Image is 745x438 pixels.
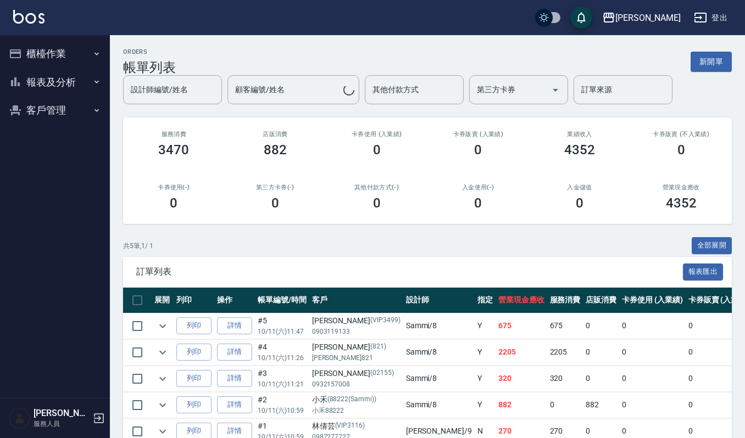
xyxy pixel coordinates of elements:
[643,184,719,191] h2: 營業現金應收
[692,237,732,254] button: 全部展開
[339,131,414,138] h2: 卡券使用 (入業績)
[255,313,309,339] td: #5
[373,142,381,158] h3: 0
[403,313,475,339] td: Sammi /8
[312,368,401,379] div: [PERSON_NAME]
[13,10,45,24] img: Logo
[583,366,619,391] td: 0
[312,315,401,327] div: [PERSON_NAME]
[136,131,212,138] h3: 服務消費
[370,315,401,327] p: (VIP3499)
[217,396,252,413] a: 詳情
[547,313,583,339] td: 675
[335,420,365,432] p: (VIP3116)
[570,7,592,29] button: save
[619,339,686,365] td: 0
[690,8,732,28] button: 登出
[312,327,401,336] p: 0903119133
[547,366,583,391] td: 320
[176,344,212,361] button: 列印
[123,48,176,55] h2: ORDERS
[152,288,174,313] th: 展開
[619,392,686,418] td: 0
[34,408,90,419] h5: [PERSON_NAME]
[123,241,153,251] p: 共 5 筆, 1 / 1
[496,392,547,418] td: 882
[583,339,619,365] td: 0
[136,266,683,277] span: 訂單列表
[441,184,516,191] h2: 入金使用(-)
[258,379,307,389] p: 10/11 (六) 11:21
[691,52,732,72] button: 新開單
[4,40,105,68] button: 櫃檯作業
[255,339,309,365] td: #4
[312,379,401,389] p: 0932157008
[619,288,686,313] th: 卡券使用 (入業績)
[170,195,177,211] h3: 0
[339,184,414,191] h2: 其他付款方式(-)
[255,288,309,313] th: 帳單編號/時間
[598,7,685,29] button: [PERSON_NAME]
[441,131,516,138] h2: 卡券販賣 (入業績)
[564,142,595,158] h3: 4352
[255,366,309,391] td: #3
[542,184,618,191] h2: 入金儲值
[403,339,475,365] td: Sammi /8
[683,263,724,280] button: 報表匯出
[258,353,307,363] p: 10/11 (六) 11:26
[496,313,547,339] td: 675
[475,392,496,418] td: Y
[615,11,681,25] div: [PERSON_NAME]
[691,56,732,66] a: 新開單
[547,81,564,99] button: Open
[312,420,401,432] div: 林倩芸
[547,392,583,418] td: 0
[34,419,90,429] p: 服務人員
[154,344,171,361] button: expand row
[583,392,619,418] td: 882
[255,392,309,418] td: #2
[496,288,547,313] th: 營業現金應收
[666,195,697,211] h3: 4352
[583,288,619,313] th: 店販消費
[154,397,171,413] button: expand row
[258,327,307,336] p: 10/11 (六) 11:47
[327,394,376,406] p: (88222(Sammi))
[154,370,171,387] button: expand row
[547,288,583,313] th: 服務消費
[214,288,255,313] th: 操作
[547,339,583,365] td: 2205
[474,195,482,211] h3: 0
[403,288,475,313] th: 設計師
[403,366,475,391] td: Sammi /8
[643,131,719,138] h2: 卡券販賣 (不入業績)
[238,184,313,191] h2: 第三方卡券(-)
[474,142,482,158] h3: 0
[370,368,394,379] p: (02155)
[264,142,287,158] h3: 882
[542,131,618,138] h2: 業績收入
[309,288,403,313] th: 客戶
[4,96,105,125] button: 客戶管理
[677,142,685,158] h3: 0
[271,195,279,211] h3: 0
[475,288,496,313] th: 指定
[312,353,401,363] p: [PERSON_NAME]821
[475,313,496,339] td: Y
[403,392,475,418] td: Sammi /8
[217,344,252,361] a: 詳情
[4,68,105,97] button: 報表及分析
[154,318,171,334] button: expand row
[217,370,252,387] a: 詳情
[176,396,212,413] button: 列印
[576,195,583,211] h3: 0
[123,60,176,75] h3: 帳單列表
[258,406,307,415] p: 10/11 (六) 10:59
[619,366,686,391] td: 0
[158,142,189,158] h3: 3470
[683,266,724,276] a: 報表匯出
[496,366,547,391] td: 320
[312,406,401,415] p: 小禾88222
[9,407,31,429] img: Person
[619,313,686,339] td: 0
